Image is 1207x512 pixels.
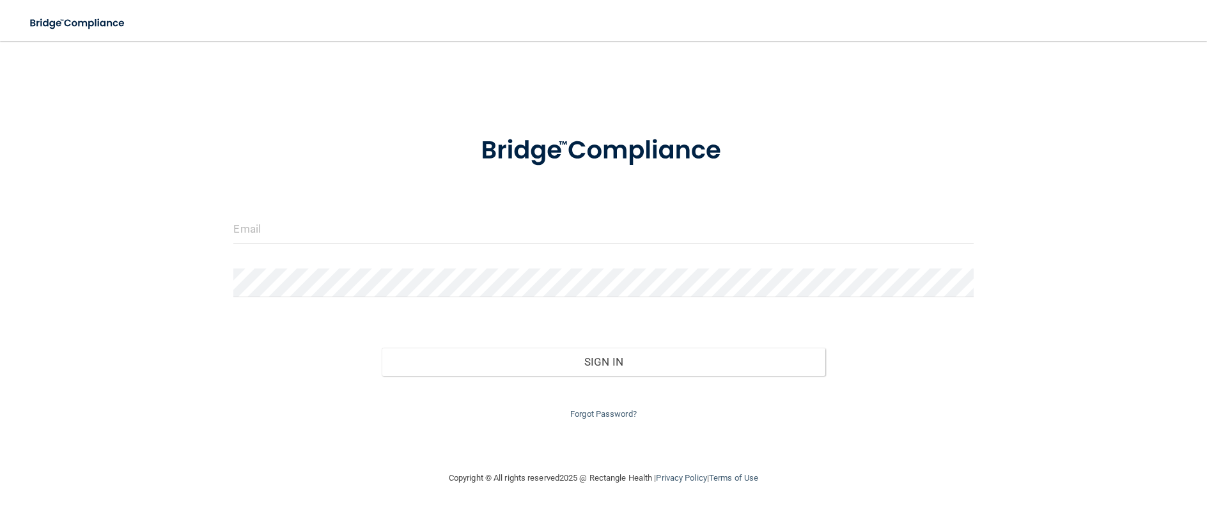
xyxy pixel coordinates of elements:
div: Copyright © All rights reserved 2025 @ Rectangle Health | | [370,458,837,499]
a: Privacy Policy [656,473,706,483]
img: bridge_compliance_login_screen.278c3ca4.svg [19,10,137,36]
a: Forgot Password? [570,409,637,419]
img: bridge_compliance_login_screen.278c3ca4.svg [455,118,752,184]
input: Email [233,215,973,244]
a: Terms of Use [709,473,758,483]
button: Sign In [382,348,825,376]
